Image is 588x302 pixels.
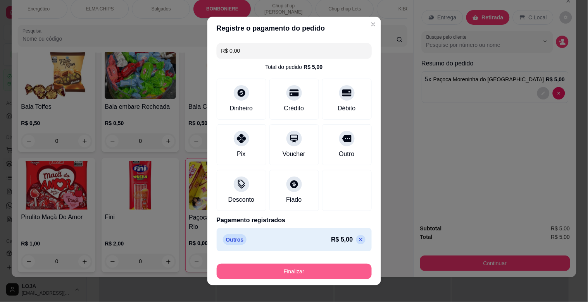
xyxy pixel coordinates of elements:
div: R$ 5,00 [303,63,322,71]
header: Registre o pagamento do pedido [207,17,381,40]
p: R$ 5,00 [331,235,353,244]
p: Pagamento registrados [217,216,372,225]
p: Outros [223,234,247,245]
div: Pix [237,149,245,159]
div: Desconto [228,195,255,204]
div: Voucher [283,149,305,159]
div: Crédito [284,104,304,113]
div: Outro [339,149,354,159]
input: Ex.: hambúrguer de cordeiro [221,43,367,58]
div: Fiado [286,195,302,204]
button: Finalizar [217,264,372,279]
div: Dinheiro [230,104,253,113]
div: Débito [338,104,355,113]
button: Close [367,18,379,31]
div: Total do pedido [265,63,322,71]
